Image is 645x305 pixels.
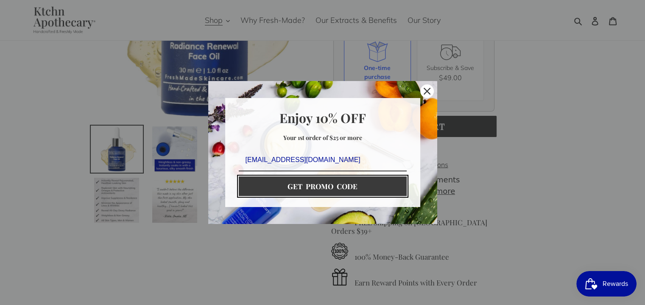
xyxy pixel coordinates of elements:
[279,109,366,126] strong: Enjoy 10% OFF
[239,149,407,171] input: Email field
[424,88,430,95] svg: close icon
[417,81,437,101] button: Close
[283,134,362,142] strong: Your 1st order of $25 or more
[576,271,637,297] iframe: Button to open loyalty program pop-up
[239,176,407,196] button: GET PROMO CODE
